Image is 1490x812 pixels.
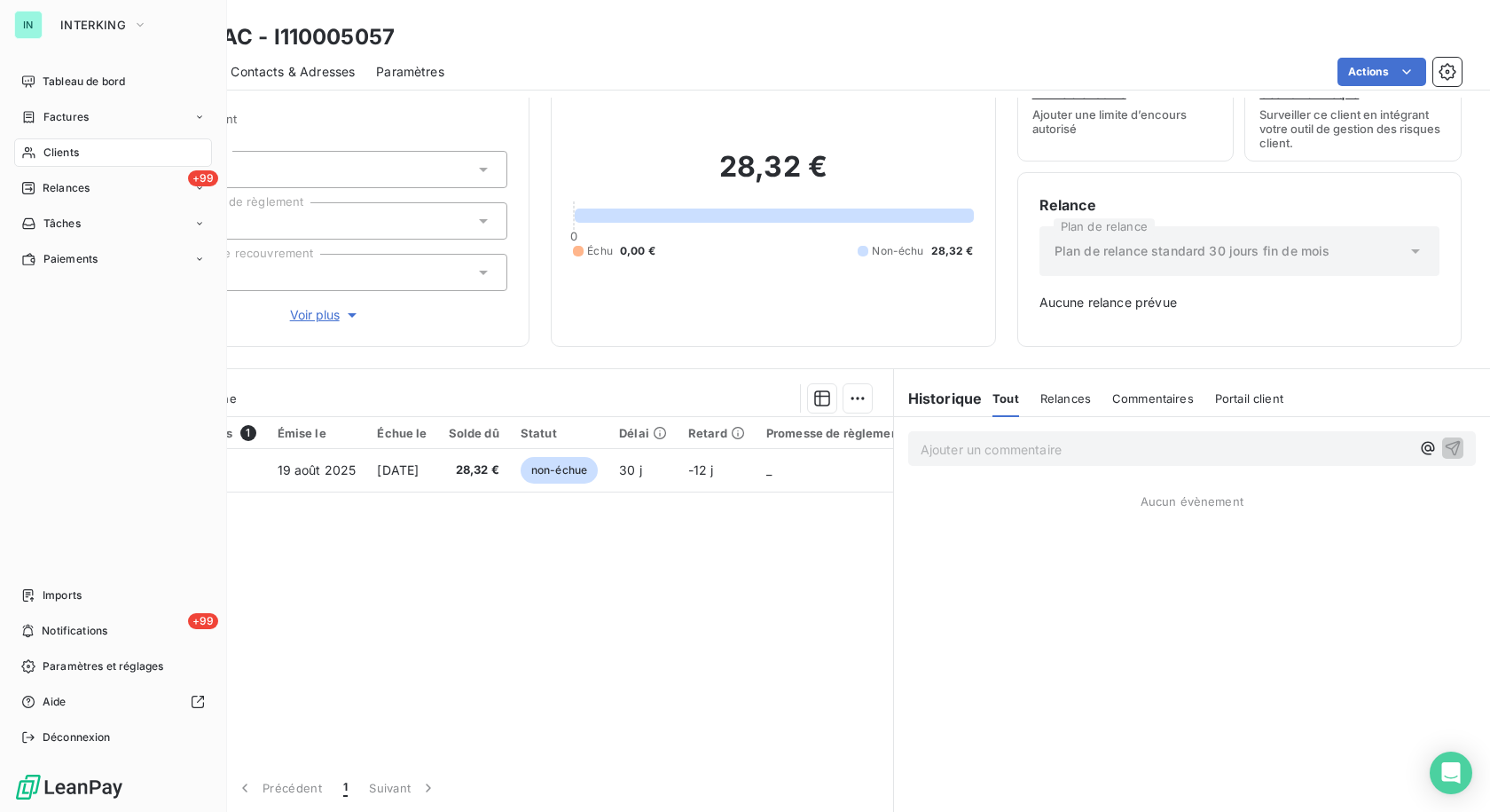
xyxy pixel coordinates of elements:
button: 1 [333,769,358,807]
span: [DATE] [377,462,419,477]
button: Précédent [225,769,333,807]
span: Clients [43,145,79,161]
span: 28,32 € [449,461,499,479]
button: Suivant [358,769,448,807]
div: Open Intercom Messenger [1430,752,1472,794]
span: 1 [240,425,256,441]
span: Propriétés Client [143,112,507,137]
span: _ [766,462,772,477]
span: Déconnexion [43,729,111,745]
span: Paiements [43,251,98,267]
span: 1 [343,779,348,797]
div: Émise le [278,426,357,440]
span: Paramètres [376,63,444,81]
span: Commentaires [1112,391,1194,406]
div: Échue le [377,426,427,440]
span: -12 j [688,462,714,477]
span: 0 [570,229,577,243]
span: Aucun évènement [1141,494,1243,508]
span: 19 août 2025 [278,462,357,477]
div: Solde dû [449,426,499,440]
div: Statut [521,426,598,440]
div: Retard [688,426,745,440]
img: Logo LeanPay [14,773,124,801]
span: Paramètres et réglages [43,658,163,674]
span: 0,00 € [620,243,655,259]
span: Imports [43,587,82,603]
h2: 28,32 € [573,149,973,202]
button: Actions [1337,58,1426,86]
button: Voir plus [143,305,507,325]
button: Limite d’encoursAjouter une limite d’encours autorisé [1017,39,1235,162]
span: Échu [587,243,613,259]
span: Factures [43,109,89,125]
span: non-échue [521,457,598,484]
span: Contacts & Adresses [231,63,355,81]
button: Gestion du risqueSurveiller ce client en intégrant votre outil de gestion des risques client. [1244,39,1462,162]
span: 30 j [619,462,642,477]
div: IN [14,11,43,39]
span: Relances [1040,391,1091,406]
span: Plan de relance standard 30 jours fin de mois [1055,242,1330,260]
span: Non-échu [872,243,923,259]
span: Tâches [43,216,81,232]
span: 28,32 € [931,243,974,259]
a: Aide [14,688,212,716]
span: Aide [43,694,67,710]
span: Voir plus [290,306,361,324]
h3: SODILAC - I110005057 [156,21,395,53]
span: Relances [43,180,90,196]
div: Délai [619,426,667,440]
span: Ajouter une limite d’encours autorisé [1032,107,1219,136]
span: Tableau de bord [43,74,125,90]
span: Tout [992,391,1019,406]
span: Notifications [42,623,107,639]
span: +99 [188,170,218,186]
span: Portail client [1215,391,1283,406]
div: Promesse de règlement [766,426,903,440]
span: Aucune relance prévue [1039,294,1439,311]
span: +99 [188,613,218,629]
h6: Historique [894,388,983,409]
span: INTERKING [60,18,126,32]
h6: Relance [1039,194,1439,216]
span: Surveiller ce client en intégrant votre outil de gestion des risques client. [1259,107,1447,150]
